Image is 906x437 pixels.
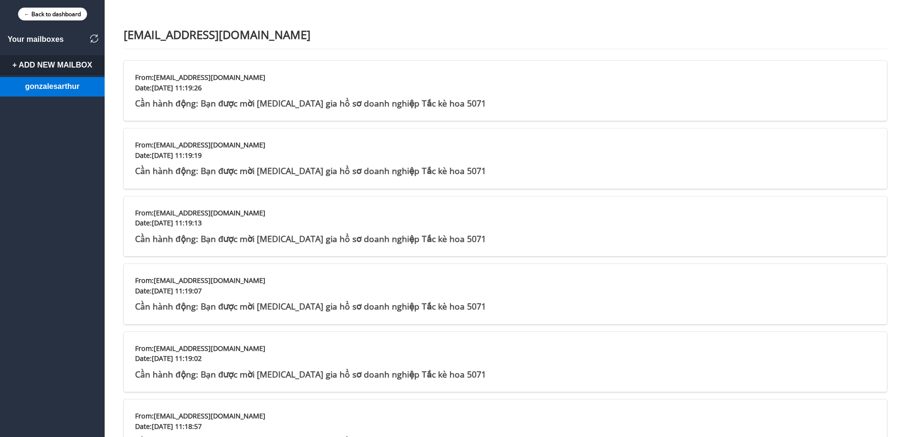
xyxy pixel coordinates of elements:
div: Cần hành động: Bạn được mời [MEDICAL_DATA] gia hồ sơ doanh nghiệp Tắc kè hoa 5071 [135,97,876,109]
div: From: [EMAIL_ADDRESS][DOMAIN_NAME] [135,140,876,150]
div: Cần hành động: Bạn được mời [MEDICAL_DATA] gia hồ sơ doanh nghiệp Tắc kè hoa 5071 [135,300,876,312]
div: From: [EMAIL_ADDRESS][DOMAIN_NAME] [135,411,876,421]
div: Date: [DATE] 11:19:19 [135,150,876,161]
p: [EMAIL_ADDRESS][DOMAIN_NAME] [124,28,887,41]
div: Date: [DATE] 11:19:02 [135,353,876,364]
img: refresh-b3e78f3b4c722ac05ef258c8eb4e116d.svg [90,34,98,42]
div: From: [EMAIL_ADDRESS][DOMAIN_NAME] [135,208,876,218]
div: From: [EMAIL_ADDRESS][DOMAIN_NAME] [135,275,876,286]
div: Cần hành động: Bạn được mời [MEDICAL_DATA] gia hồ sơ doanh nghiệp Tắc kè hoa 5071 [135,233,876,245]
div: Date: [DATE] 11:19:07 [135,286,876,296]
a: ← Back to dashboard [18,8,87,20]
div: Date: [DATE] 11:18:57 [135,421,876,432]
div: Date: [DATE] 11:19:13 [135,218,876,228]
div: Date: [DATE] 11:19:26 [135,83,876,93]
div: Cần hành động: Bạn được mời [MEDICAL_DATA] gia hồ sơ doanh nghiệp Tắc kè hoa 5071 [135,368,876,380]
div: Cần hành động: Bạn được mời [MEDICAL_DATA] gia hồ sơ doanh nghiệp Tắc kè hoa 5071 [135,165,876,177]
div: From: [EMAIL_ADDRESS][DOMAIN_NAME] [135,343,876,354]
div: From: [EMAIL_ADDRESS][DOMAIN_NAME] [135,72,876,83]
